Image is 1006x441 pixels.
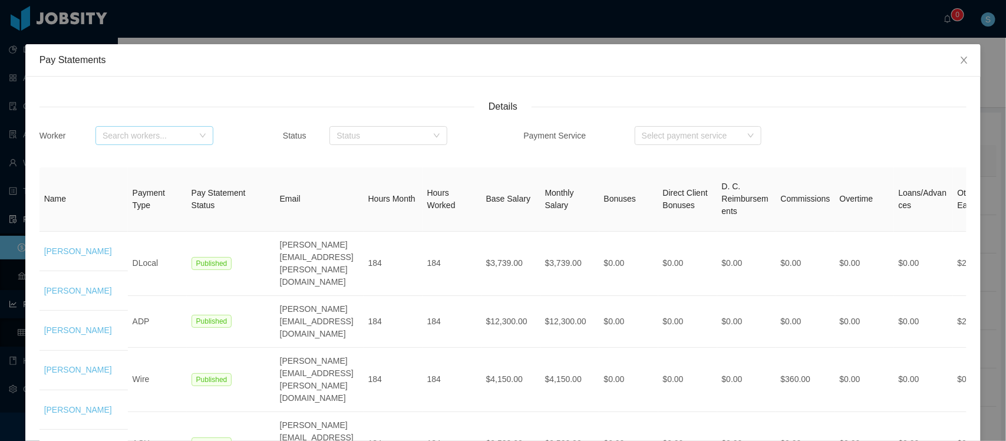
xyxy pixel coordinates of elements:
[835,348,894,412] td: $0.00
[835,296,894,348] td: $0.00
[103,130,193,141] div: Search workers...
[658,348,717,412] td: $0.00
[776,232,835,296] td: $0.00
[599,232,658,296] td: $0.00
[894,232,953,296] td: $0.00
[39,54,967,67] div: Pay Statements
[128,348,187,412] td: Wire
[192,188,246,210] span: Pay Statement Status
[44,365,112,374] a: [PERSON_NAME]
[368,194,415,203] span: Hours Month
[275,296,364,348] td: [PERSON_NAME][EMAIL_ADDRESS][DOMAIN_NAME]
[283,130,339,142] div: Status
[948,44,981,77] button: Close
[894,296,953,348] td: $0.00
[523,130,650,142] div: Payment Service
[747,132,754,140] i: icon: down
[481,296,540,348] td: $12,300.00
[280,194,301,203] span: Email
[540,232,599,296] td: $3,739.00
[658,232,717,296] td: $0.00
[423,348,481,412] td: 184
[433,132,440,140] i: icon: down
[840,194,873,203] span: Overtime
[128,232,187,296] td: DLocal
[44,325,112,335] a: [PERSON_NAME]
[717,348,776,412] td: $0.00
[275,348,364,412] td: [PERSON_NAME][EMAIL_ADDRESS][PERSON_NAME][DOMAIN_NAME]
[717,232,776,296] td: $0.00
[423,232,481,296] td: 184
[722,182,768,216] span: D. C. Reimbursements
[44,194,66,203] span: Name
[275,232,364,296] td: [PERSON_NAME][EMAIL_ADDRESS][PERSON_NAME][DOMAIN_NAME]
[133,188,165,210] span: Payment Type
[337,130,427,141] div: Status
[423,296,481,348] td: 184
[192,257,232,270] span: Published
[642,130,741,141] div: Select payment service
[781,194,830,203] span: Commissions
[894,348,953,412] td: $0.00
[481,232,540,296] td: $3,739.00
[364,232,423,296] td: 184
[192,315,232,328] span: Published
[128,296,187,348] td: ADP
[486,194,530,203] span: Base Salary
[776,296,835,348] td: $0.00
[658,296,717,348] td: $0.00
[959,55,969,65] i: icon: close
[44,246,112,256] a: [PERSON_NAME]
[835,232,894,296] td: $0.00
[717,296,776,348] td: $0.00
[540,296,599,348] td: $12,300.00
[899,188,947,210] span: Loans/Advances
[474,100,532,114] span: Details
[364,296,423,348] td: 184
[540,348,599,412] td: $4,150.00
[192,373,232,386] span: Published
[427,188,456,210] span: Hours Worked
[545,188,574,210] span: Monthly Salary
[599,296,658,348] td: $0.00
[481,348,540,412] td: $4,150.00
[604,194,636,203] span: Bonuses
[776,348,835,412] td: $360.00
[44,405,112,414] a: [PERSON_NAME]
[39,130,95,142] div: Worker
[663,188,708,210] span: Direct Client Bonuses
[44,286,112,295] a: [PERSON_NAME]
[958,188,990,210] span: Other Earnings
[199,132,206,140] i: icon: down
[599,348,658,412] td: $0.00
[364,348,423,412] td: 184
